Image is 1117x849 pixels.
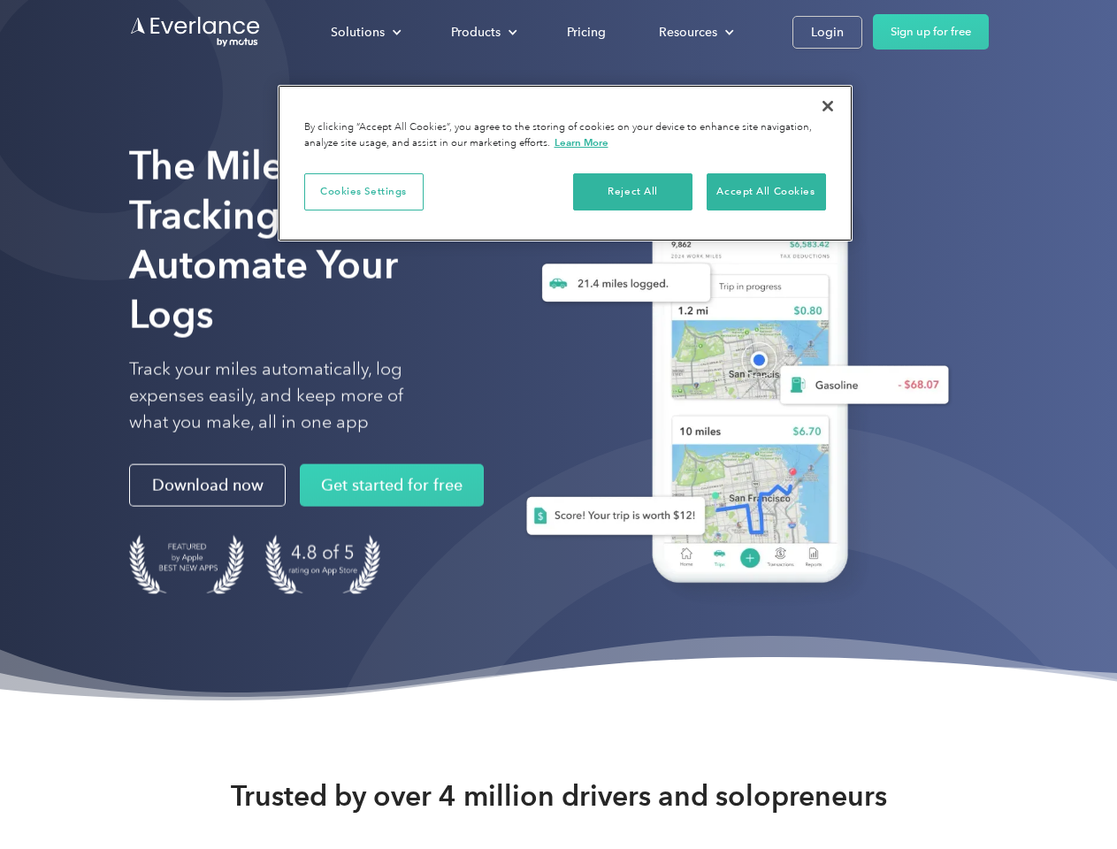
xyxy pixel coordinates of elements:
div: Solutions [313,17,416,48]
div: Solutions [331,21,385,43]
div: Products [451,21,501,43]
div: By clicking “Accept All Cookies”, you agree to the storing of cookies on your device to enhance s... [304,120,826,151]
button: Cookies Settings [304,173,424,210]
p: Track your miles automatically, log expenses easily, and keep more of what you make, all in one app [129,356,445,436]
div: Cookie banner [278,85,853,241]
div: Products [433,17,532,48]
img: Badge for Featured by Apple Best New Apps [129,535,244,594]
button: Accept All Cookies [707,173,826,210]
a: Login [792,16,862,49]
a: Get started for free [300,464,484,507]
a: Sign up for free [873,14,989,50]
div: Privacy [278,85,853,241]
div: Login [811,21,844,43]
div: Resources [641,17,748,48]
button: Reject All [573,173,692,210]
img: Everlance, mileage tracker app, expense tracking app [498,168,963,609]
button: Close [808,87,847,126]
a: Pricing [549,17,624,48]
a: Go to homepage [129,15,262,49]
a: Download now [129,464,286,507]
div: Resources [659,21,717,43]
strong: Trusted by over 4 million drivers and solopreneurs [231,778,887,814]
div: Pricing [567,21,606,43]
a: More information about your privacy, opens in a new tab [555,136,608,149]
img: 4.9 out of 5 stars on the app store [265,535,380,594]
